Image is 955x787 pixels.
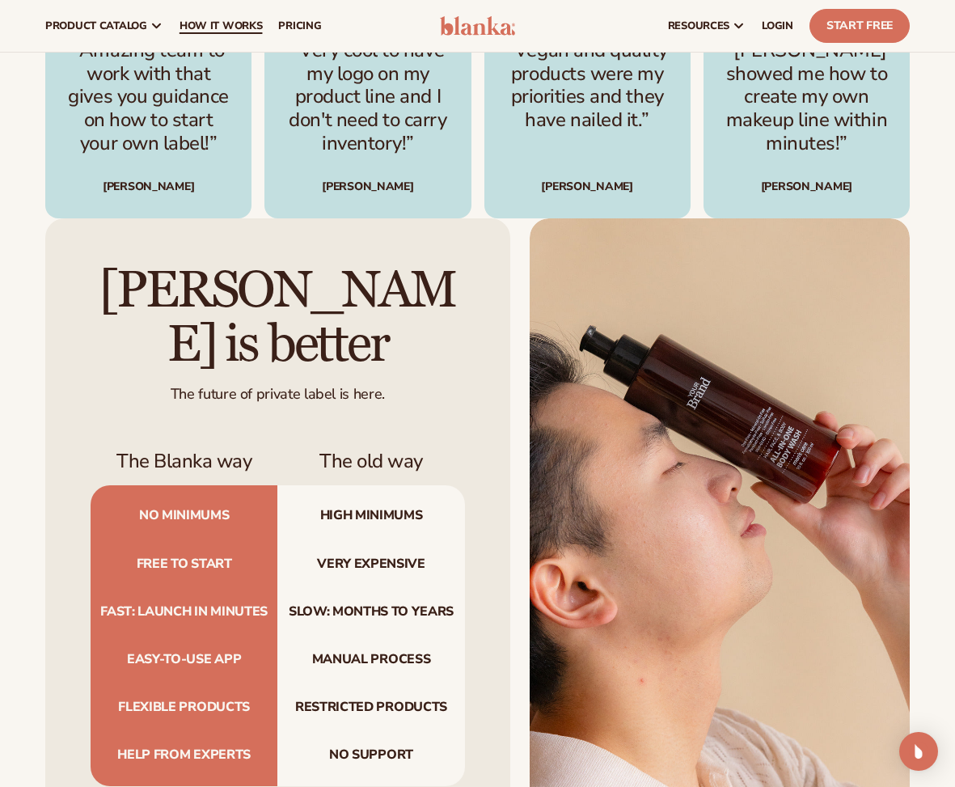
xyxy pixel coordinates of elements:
[180,19,263,32] span: How It Works
[440,16,516,36] img: logo
[284,181,451,193] div: [PERSON_NAME]
[65,39,232,155] p: “Amazing team to work with that gives you guidance on how to start your own label!”
[277,588,464,636] span: Slow: months to years
[762,19,793,32] span: LOGIN
[277,540,464,588] span: Very expensive
[91,636,277,683] span: Easy-to-use app
[899,732,938,771] div: Open Intercom Messenger
[91,540,277,588] span: Free to start
[91,683,277,731] span: Flexible products
[277,636,464,683] span: Manual process
[91,588,277,636] span: Fast: launch in minutes
[809,9,910,43] a: Start Free
[277,683,464,731] span: Restricted products
[91,485,277,539] span: No minimums
[277,485,464,539] span: High minimums
[504,158,671,193] div: [PERSON_NAME]
[504,39,671,132] p: “Vegan and quality products were my priorities and they have nailed it.”
[91,731,277,785] span: Help from experts
[278,19,321,32] span: pricing
[277,450,464,473] h3: The old way
[723,181,890,193] div: [PERSON_NAME]
[277,731,464,785] span: No support
[91,450,277,473] h3: The Blanka way
[45,19,147,32] span: product catalog
[723,39,890,155] p: “[PERSON_NAME] showed me how to create my own makeup line within minutes!”
[284,39,451,155] p: “Very cool to have my logo on my product line and I don't need to carry inventory!”
[91,264,465,372] h2: [PERSON_NAME] is better
[668,19,729,32] span: resources
[91,372,465,404] div: The future of private label is here.
[65,181,232,193] div: [PERSON_NAME]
